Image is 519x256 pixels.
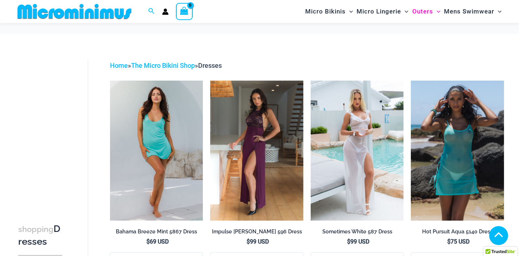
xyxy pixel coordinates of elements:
[311,228,404,235] h2: Sometimes White 587 Dress
[210,228,303,235] h2: Impulse [PERSON_NAME] 596 Dress
[18,225,54,234] span: shopping
[162,8,169,15] a: Account icon link
[447,238,469,245] bdi: 75 USD
[15,3,134,20] img: MM SHOP LOGO FLAT
[110,228,203,238] a: Bahama Breeze Mint 5867 Dress
[131,62,195,69] a: The Micro Bikini Shop
[146,238,150,245] span: $
[148,7,155,16] a: Search icon link
[412,2,433,21] span: Outers
[311,81,404,220] a: Sometimes White 587 Dress 08Sometimes White 587 Dress 09Sometimes White 587 Dress 09
[247,238,269,245] bdi: 99 USD
[494,2,502,21] span: Menu Toggle
[18,54,84,200] iframe: TrustedSite Certified
[347,238,369,245] bdi: 99 USD
[433,2,440,21] span: Menu Toggle
[311,81,404,220] img: Sometimes White 587 Dress 08
[305,2,346,21] span: Micro Bikinis
[447,238,451,245] span: $
[110,81,203,220] a: Bahama Breeze Mint 5867 Dress 01Bahama Breeze Mint 5867 Dress 03Bahama Breeze Mint 5867 Dress 03
[210,228,303,238] a: Impulse [PERSON_NAME] 596 Dress
[110,62,128,69] a: Home
[444,2,494,21] span: Mens Swimwear
[210,81,303,220] img: Impulse Berry 596 Dress 02
[198,62,222,69] span: Dresses
[302,1,504,22] nav: Site Navigation
[18,223,62,248] h3: Dresses
[347,238,350,245] span: $
[210,81,303,220] a: Impulse Berry 596 Dress 02Impulse Berry 596 Dress 03Impulse Berry 596 Dress 03
[355,2,410,21] a: Micro LingerieMenu ToggleMenu Toggle
[346,2,353,21] span: Menu Toggle
[311,228,404,238] a: Sometimes White 587 Dress
[411,228,504,238] a: Hot Pursuit Aqua 5140 Dress
[247,238,250,245] span: $
[442,2,503,21] a: Mens SwimwearMenu ToggleMenu Toggle
[357,2,401,21] span: Micro Lingerie
[110,228,203,235] h2: Bahama Breeze Mint 5867 Dress
[411,81,504,220] a: Hot Pursuit Aqua 5140 Dress 01Hot Pursuit Aqua 5140 Dress 06Hot Pursuit Aqua 5140 Dress 06
[410,2,442,21] a: OutersMenu ToggleMenu Toggle
[411,81,504,220] img: Hot Pursuit Aqua 5140 Dress 01
[411,228,504,235] h2: Hot Pursuit Aqua 5140 Dress
[176,3,193,20] a: View Shopping Cart, empty
[401,2,408,21] span: Menu Toggle
[303,2,355,21] a: Micro BikinisMenu ToggleMenu Toggle
[110,81,203,220] img: Bahama Breeze Mint 5867 Dress 01
[110,62,222,69] span: » »
[146,238,169,245] bdi: 69 USD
